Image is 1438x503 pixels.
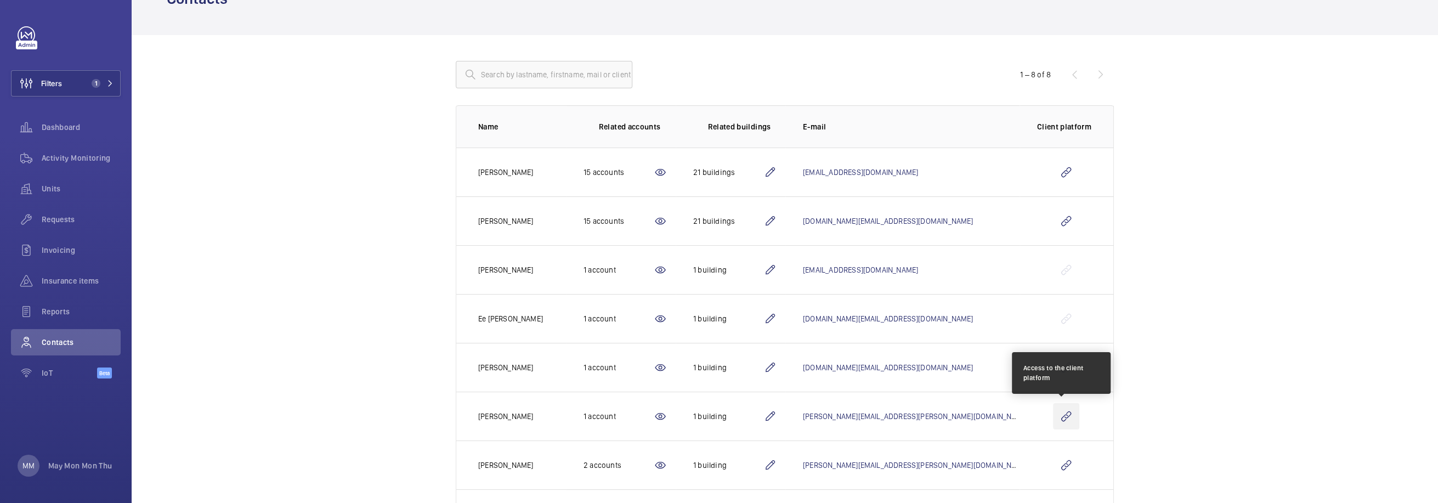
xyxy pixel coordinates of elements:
[42,214,121,225] span: Requests
[584,264,654,275] div: 1 account
[584,460,654,471] div: 2 accounts
[42,183,121,194] span: Units
[693,313,763,324] div: 1 building
[803,461,1028,470] a: [PERSON_NAME][EMAIL_ADDRESS][PERSON_NAME][DOMAIN_NAME]
[478,460,533,471] p: [PERSON_NAME]
[693,216,763,227] div: 21 buildings
[22,460,35,471] p: MM
[41,78,62,89] span: Filters
[478,362,533,373] p: [PERSON_NAME]
[584,313,654,324] div: 1 account
[803,363,973,372] a: [DOMAIN_NAME][EMAIL_ADDRESS][DOMAIN_NAME]
[693,460,763,471] div: 1 building
[42,152,121,163] span: Activity Monitoring
[97,368,112,378] span: Beta
[803,121,1020,132] p: E-mail
[708,121,771,132] p: Related buildings
[584,362,654,373] div: 1 account
[803,265,918,274] a: [EMAIL_ADDRESS][DOMAIN_NAME]
[42,122,121,133] span: Dashboard
[478,167,533,178] p: [PERSON_NAME]
[478,313,543,324] p: Ee [PERSON_NAME]
[693,167,763,178] div: 21 buildings
[803,412,1028,421] a: [PERSON_NAME][EMAIL_ADDRESS][PERSON_NAME][DOMAIN_NAME]
[1023,363,1100,383] div: Access to the client platform
[1020,69,1051,80] div: 1 – 8 of 8
[478,411,533,422] p: [PERSON_NAME]
[11,70,121,97] button: Filters1
[42,368,97,378] span: IoT
[584,167,654,178] div: 15 accounts
[693,264,763,275] div: 1 building
[48,460,112,471] p: May Mon Mon Thu
[803,168,918,177] a: [EMAIL_ADDRESS][DOMAIN_NAME]
[803,314,973,323] a: [DOMAIN_NAME][EMAIL_ADDRESS][DOMAIN_NAME]
[456,61,632,88] input: Search by lastname, firstname, mail or client
[42,337,121,348] span: Contacts
[478,216,533,227] p: [PERSON_NAME]
[584,216,654,227] div: 15 accounts
[599,121,661,132] p: Related accounts
[42,275,121,286] span: Insurance items
[92,79,100,88] span: 1
[584,411,654,422] div: 1 account
[803,217,973,225] a: [DOMAIN_NAME][EMAIL_ADDRESS][DOMAIN_NAME]
[693,411,763,422] div: 1 building
[42,245,121,256] span: Invoicing
[478,264,533,275] p: [PERSON_NAME]
[693,362,763,373] div: 1 building
[42,306,121,317] span: Reports
[1037,121,1091,132] p: Client platform
[478,121,566,132] p: Name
